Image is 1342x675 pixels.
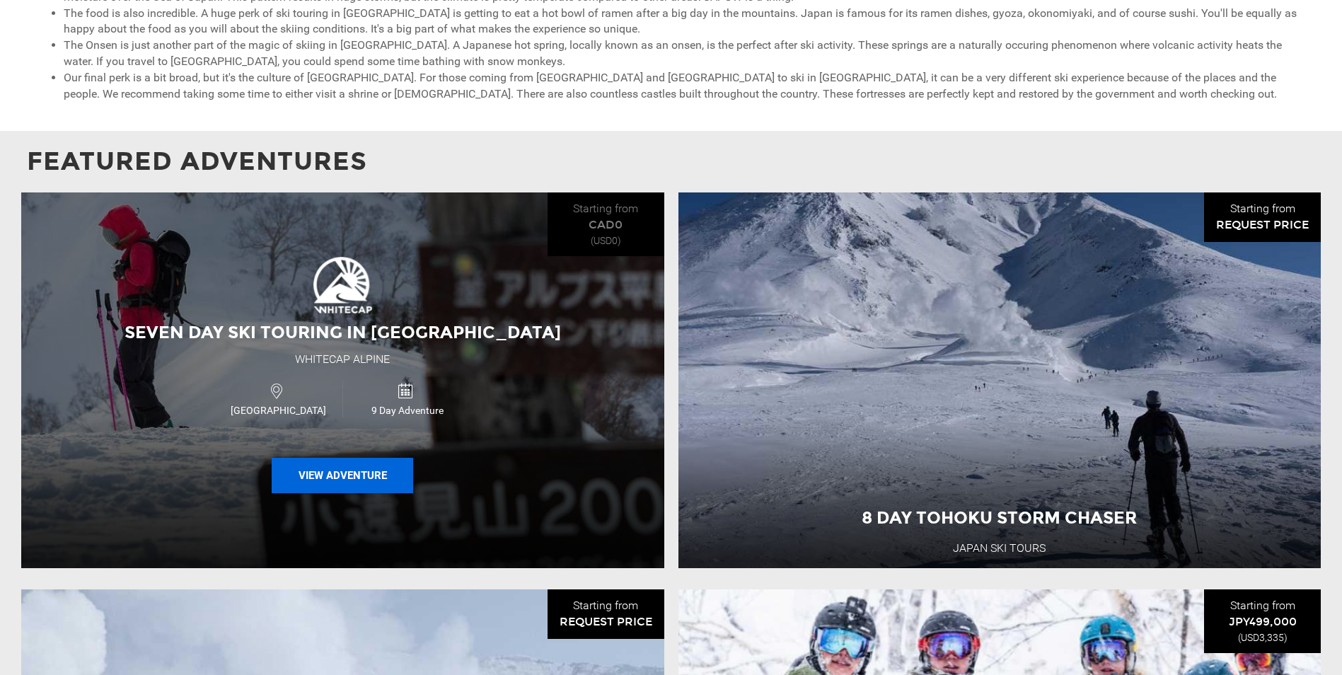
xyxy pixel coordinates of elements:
[214,403,343,417] span: [GEOGRAPHIC_DATA]
[343,403,471,417] span: 9 Day Adventure
[64,37,1307,70] li: The Onsen is just another part of the magic of skiing in [GEOGRAPHIC_DATA]. A Japanese hot spring...
[27,144,1315,180] p: Featured Adventures
[125,322,561,342] span: Seven Day Ski Touring in [GEOGRAPHIC_DATA]
[313,257,372,313] img: images
[64,6,1307,38] li: The food is also incredible. A huge perk of ski touring in [GEOGRAPHIC_DATA] is getting to eat a ...
[272,458,413,493] button: View Adventure
[64,70,1307,103] li: Our final perk is a bit broad, but it's the culture of [GEOGRAPHIC_DATA]. For those coming from [...
[295,352,390,368] div: Whitecap Alpine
